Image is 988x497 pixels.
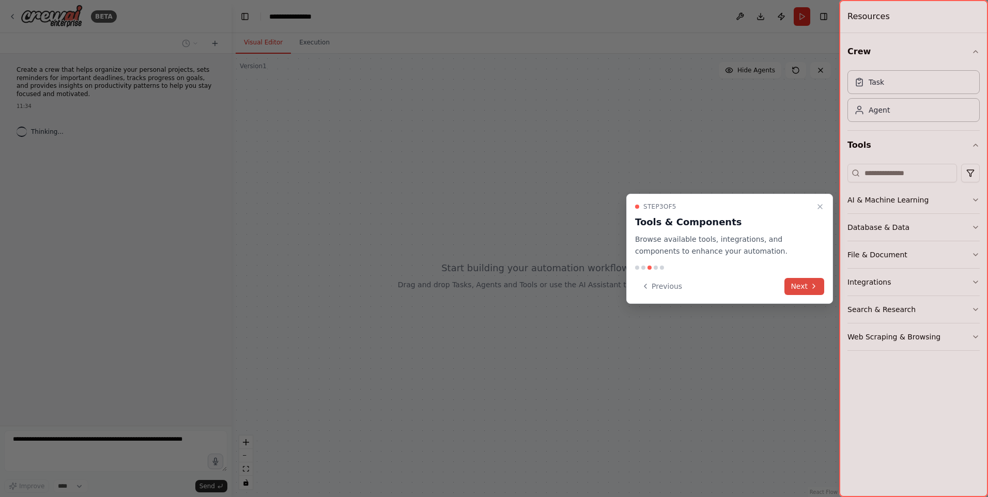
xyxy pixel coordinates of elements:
[814,200,826,213] button: Close walkthrough
[238,9,252,24] button: Hide left sidebar
[784,278,824,295] button: Next
[635,215,812,229] h3: Tools & Components
[643,203,676,211] span: Step 3 of 5
[635,278,688,295] button: Previous
[635,234,812,257] p: Browse available tools, integrations, and components to enhance your automation.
